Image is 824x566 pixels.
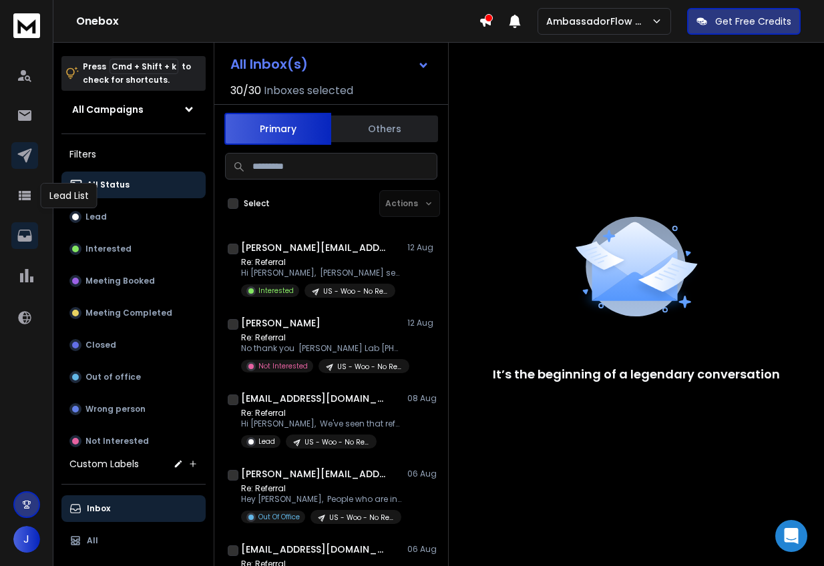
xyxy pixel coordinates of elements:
[304,437,369,447] p: US - Woo - No Ref - CMO + Founders
[13,526,40,553] button: J
[72,103,144,116] h1: All Campaigns
[85,404,146,414] p: Wrong person
[85,372,141,382] p: Out of office
[61,96,206,123] button: All Campaigns
[85,308,172,318] p: Meeting Completed
[61,172,206,198] button: All Status
[241,418,401,429] p: Hi [PERSON_NAME], We've seen that referral
[241,316,321,330] h1: [PERSON_NAME]
[775,520,807,552] div: Open Intercom Messenger
[61,236,206,262] button: Interested
[715,15,791,28] p: Get Free Credits
[241,241,388,254] h1: [PERSON_NAME][EMAIL_ADDRESS][DOMAIN_NAME]
[241,543,388,556] h1: [EMAIL_ADDRESS][DOMAIN_NAME]
[241,408,401,418] p: Re: Referral
[87,503,110,514] p: Inbox
[337,362,401,372] p: US - Woo - No Ref - CMO + Founders
[41,183,97,208] div: Lead List
[87,535,98,546] p: All
[241,392,388,405] h1: [EMAIL_ADDRESS][DOMAIN_NAME]
[61,495,206,522] button: Inbox
[220,51,440,77] button: All Inbox(s)
[241,343,401,354] p: No thank you [PERSON_NAME] Lab [PHONE_NUMBER] Cell
[61,396,206,422] button: Wrong person
[323,286,387,296] p: US - Woo - No Ref - CMO + Founders
[258,437,275,447] p: Lead
[85,436,149,447] p: Not Interested
[407,318,437,328] p: 12 Aug
[258,512,300,522] p: Out Of Office
[61,527,206,554] button: All
[61,364,206,390] button: Out of office
[329,513,393,523] p: US - Woo - No Ref - CMO + Founders
[85,340,116,350] p: Closed
[224,113,331,145] button: Primary
[61,204,206,230] button: Lead
[69,457,139,471] h3: Custom Labels
[85,212,107,222] p: Lead
[87,180,130,190] p: All Status
[61,332,206,358] button: Closed
[241,467,388,481] h1: [PERSON_NAME][EMAIL_ADDRESS][DOMAIN_NAME]
[241,268,401,278] p: Hi [PERSON_NAME], [PERSON_NAME] sent you an
[13,13,40,38] img: logo
[230,57,308,71] h1: All Inbox(s)
[407,469,437,479] p: 06 Aug
[61,428,206,455] button: Not Interested
[407,242,437,253] p: 12 Aug
[241,483,401,494] p: Re: Referral
[493,365,780,384] p: It’s the beginning of a legendary conversation
[241,494,401,505] p: Hey [PERSON_NAME], People who are into
[331,114,438,144] button: Others
[264,83,353,99] h3: Inboxes selected
[407,544,437,555] p: 06 Aug
[83,60,191,87] p: Press to check for shortcuts.
[61,145,206,164] h3: Filters
[241,332,401,343] p: Re: Referral
[230,83,261,99] span: 30 / 30
[241,257,401,268] p: Re: Referral
[85,244,132,254] p: Interested
[61,300,206,326] button: Meeting Completed
[244,198,270,209] label: Select
[407,393,437,404] p: 08 Aug
[258,361,308,371] p: Not Interested
[85,276,155,286] p: Meeting Booked
[76,13,479,29] h1: Onebox
[258,286,294,296] p: Interested
[110,59,178,74] span: Cmd + Shift + k
[687,8,801,35] button: Get Free Credits
[61,268,206,294] button: Meeting Booked
[546,15,651,28] p: AmbassadorFlow Sales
